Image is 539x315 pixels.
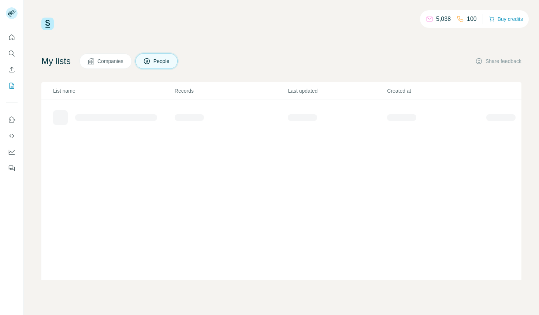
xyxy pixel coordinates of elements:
[489,14,523,24] button: Buy credits
[153,58,170,65] span: People
[97,58,124,65] span: Companies
[175,87,287,94] p: Records
[6,129,18,142] button: Use Surfe API
[288,87,386,94] p: Last updated
[6,31,18,44] button: Quick start
[6,113,18,126] button: Use Surfe on LinkedIn
[6,79,18,92] button: My lists
[41,18,54,30] img: Surfe Logo
[436,15,451,23] p: 5,038
[6,47,18,60] button: Search
[6,145,18,159] button: Dashboard
[387,87,486,94] p: Created at
[53,87,174,94] p: List name
[475,58,521,65] button: Share feedback
[6,63,18,76] button: Enrich CSV
[6,162,18,175] button: Feedback
[41,55,71,67] h4: My lists
[467,15,477,23] p: 100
